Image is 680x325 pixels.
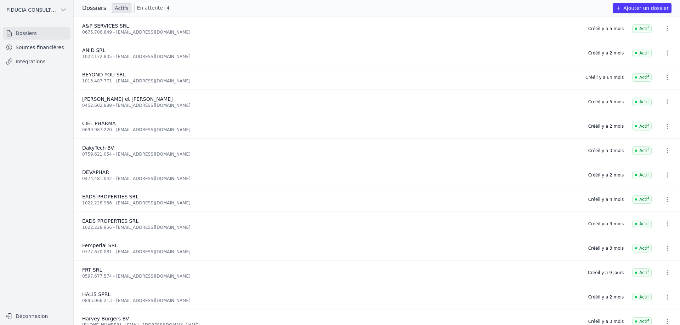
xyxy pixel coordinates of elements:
button: Déconnexion [3,311,70,322]
span: HALIS SPRL [82,291,110,297]
span: ANID SRL [82,47,106,53]
div: Créé il y a 5 mois [588,99,624,105]
span: Harvey Burgers BV [82,316,129,321]
button: Ajouter un dossier [613,3,671,13]
div: Créé il y a 3 mois [588,319,624,324]
div: 0597.677.574 - [EMAIL_ADDRESS][DOMAIN_NAME] [82,273,579,279]
span: Actif [632,73,652,82]
div: 1022.228.956 - [EMAIL_ADDRESS][DOMAIN_NAME] [82,225,580,230]
span: Actif [632,195,652,204]
span: Actif [632,268,652,277]
a: Sources financières [3,41,70,54]
span: A&P SERVICES SRL [82,23,129,29]
div: 0895.066.213 - [EMAIL_ADDRESS][DOMAIN_NAME] [82,298,580,303]
div: Créé il y a 2 mois [588,294,624,300]
span: Actif [632,293,652,301]
div: Créé il y a 5 mois [588,26,624,31]
div: 0759.621.054 - [EMAIL_ADDRESS][DOMAIN_NAME] [82,151,580,157]
div: 0777.670.081 - [EMAIL_ADDRESS][DOMAIN_NAME] [82,249,580,255]
span: Actif [632,220,652,228]
a: Intégrations [3,55,70,68]
span: DEVAPHAR [82,169,109,175]
div: Créé il y a 2 mois [588,50,624,56]
span: FRT SRL [82,267,102,273]
div: 0690.987.220 - [EMAIL_ADDRESS][DOMAIN_NAME] [82,127,580,133]
span: FIDUCIA CONSULTING SRL [6,6,57,13]
span: 4 [164,5,171,12]
span: Actif [632,49,652,57]
div: Créé il y a un mois [585,75,624,80]
div: 1022.172.835 - [EMAIL_ADDRESS][DOMAIN_NAME] [82,54,580,59]
div: Créé il y a 9 jours [588,270,624,275]
span: Actif [632,24,652,33]
div: Créé il y a 3 mois [588,148,624,153]
div: Créé il y a 3 mois [588,221,624,227]
span: Actif [632,146,652,155]
a: En attente 4 [134,3,174,13]
div: Créé il y a 2 mois [588,172,624,178]
span: Actif [632,122,652,130]
span: EADS PROPERTIES SRL [82,194,138,199]
div: Créé il y a 2 mois [588,123,624,129]
button: FIDUCIA CONSULTING SRL [3,4,70,16]
a: Dossiers [3,27,70,40]
div: Créé il y a 4 mois [588,197,624,202]
span: Actif [632,171,652,179]
span: DakyTech BV [82,145,114,151]
div: 0675.706.849 - [EMAIL_ADDRESS][DOMAIN_NAME] [82,29,580,35]
div: 1022.228.956 - [EMAIL_ADDRESS][DOMAIN_NAME] [82,200,580,206]
h3: Dossiers [82,4,106,12]
div: 0474.481.042 - [EMAIL_ADDRESS][DOMAIN_NAME] [82,176,580,181]
span: Actif [632,244,652,253]
span: EADS PROPERTIES SRL [82,218,138,224]
span: Actif [632,98,652,106]
a: Actifs [112,3,131,13]
div: Créé il y a 3 mois [588,245,624,251]
span: BEYOND YOU SRL [82,72,126,77]
span: Femperial SRL [82,243,118,248]
span: [PERSON_NAME] et [PERSON_NAME] [82,96,173,102]
div: 0452.602.889 - [EMAIL_ADDRESS][DOMAIN_NAME] [82,103,580,108]
span: CIEL PHARMA [82,121,116,126]
div: 1013.487.771 - [EMAIL_ADDRESS][DOMAIN_NAME] [82,78,577,84]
